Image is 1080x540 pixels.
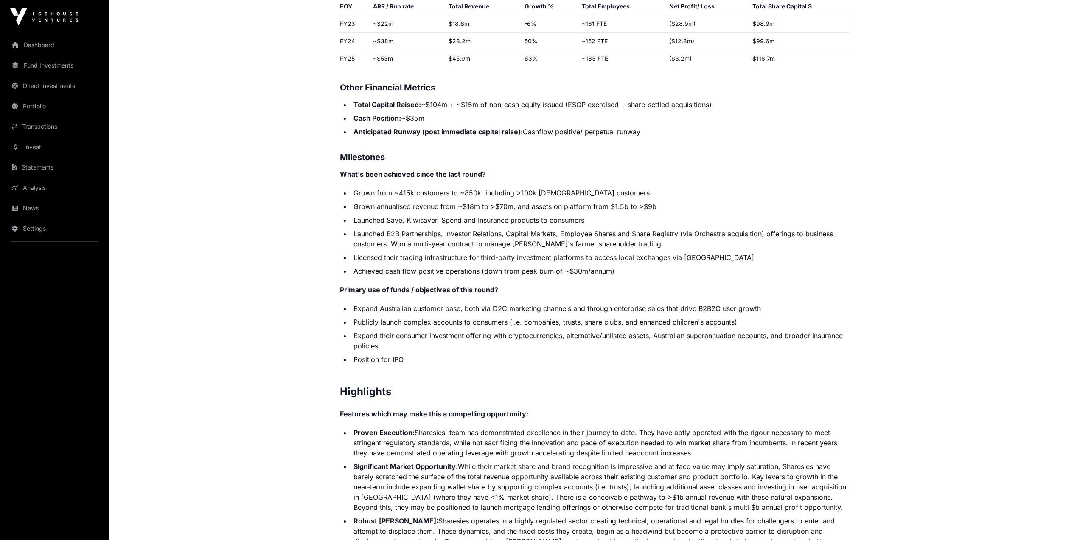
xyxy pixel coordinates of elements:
li: Grown from ~415k customers to ~850k, including >100k [DEMOGRAPHIC_DATA] customers [351,188,849,198]
li: Launched B2B Partnerships, Investor Relations, Capital Markets, Employee Shares and Share Registr... [351,229,849,249]
td: ($12.8m) [666,33,749,50]
td: 63% [521,50,578,68]
strong: Anticipated Runway (post immediate capital raise): [353,127,523,136]
strong: Cash Position: [353,114,401,122]
th: Total Share Capital $ [749,1,849,15]
strong: Significant Market Opportunity: [353,462,458,471]
li: ~$35m [351,113,849,123]
th: EOY [340,1,370,15]
td: ($28.9m) [666,15,749,33]
td: 50% [521,33,578,50]
li: ~$104m + ~$15m of non-cash equity issued (ESOP exercised + share-settled acquisitions) [351,99,849,110]
th: Total Employees [578,1,666,15]
a: Invest [7,138,102,156]
li: Sharesies' team has demonstrated excellence in their journey to date. They have aptly operated wi... [351,427,849,458]
td: $99.6m [749,33,849,50]
td: ~$38m [370,33,445,50]
li: Cashflow positive/ perpetual runway [351,127,849,137]
li: Grown annualised revenue from ~$18m to >$70m, and assets on platform from $1.5b to >$9b [351,201,849,212]
a: Statements [7,158,102,177]
strong: Robust [PERSON_NAME]: [353,517,438,525]
td: $118.7m [749,50,849,68]
strong: Total Capital Raised: [353,100,421,109]
iframe: Chat Widget [1038,499,1080,540]
li: While their market share and brand recognition is impressive and at face value may imply saturati... [351,461,849,512]
td: $28.2m [445,33,521,50]
th: Net Profit/ Loss [666,1,749,15]
td: ~183 FTE [578,50,666,68]
strong: Proven Execution: [353,428,415,437]
td: -6% [521,15,578,33]
a: News [7,199,102,218]
li: Expand Australian customer base, both via D2C marketing channels and through enterprise sales tha... [351,303,849,314]
li: Licensed their trading infrastructure for third-party investment platforms to access local exchan... [351,252,849,263]
td: $18.6m [445,15,521,33]
a: Analysis [7,178,102,197]
td: ~$22m [370,15,445,33]
th: Growth % [521,1,578,15]
td: $98.9m [749,15,849,33]
strong: What's been achieved since the last round? [340,170,486,178]
td: ~$53m [370,50,445,68]
a: Fund Investments [7,56,102,75]
li: Position for IPO [351,354,849,365]
a: Portfolio [7,97,102,116]
td: FY24 [340,33,370,50]
a: Transactions [7,117,102,136]
li: Expand their consumer investment offering with cryptocurrencies, alternative/unlisted assets, Aus... [351,331,849,351]
h3: Other Financial Metrics [340,81,849,94]
td: ~161 FTE [578,15,666,33]
td: $45.9m [445,50,521,68]
td: FY23 [340,15,370,33]
li: Launched Save, Kiwisaver, Spend and Insurance products to consumers [351,215,849,225]
td: FY25 [340,50,370,68]
strong: Features which may make this a compelling opportunity: [340,410,528,418]
th: ARR / Run rate [370,1,445,15]
a: Settings [7,219,102,238]
td: ($3.2m) [666,50,749,68]
td: ~152 FTE [578,33,666,50]
li: Publicly launch complex accounts to consumers (i.e. companies, trusts, share clubs, and enhanced ... [351,317,849,327]
th: Total Revenue [445,1,521,15]
li: Achieved cash flow positive operations (down from peak burn of ~$30m/annum) [351,266,849,276]
a: Dashboard [7,36,102,54]
a: Direct Investments [7,76,102,95]
h3: Milestones [340,150,849,164]
strong: Primary use of funds / objectives of this round? [340,286,498,294]
img: Icehouse Ventures Logo [10,8,78,25]
h2: Highlights [340,385,849,399]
